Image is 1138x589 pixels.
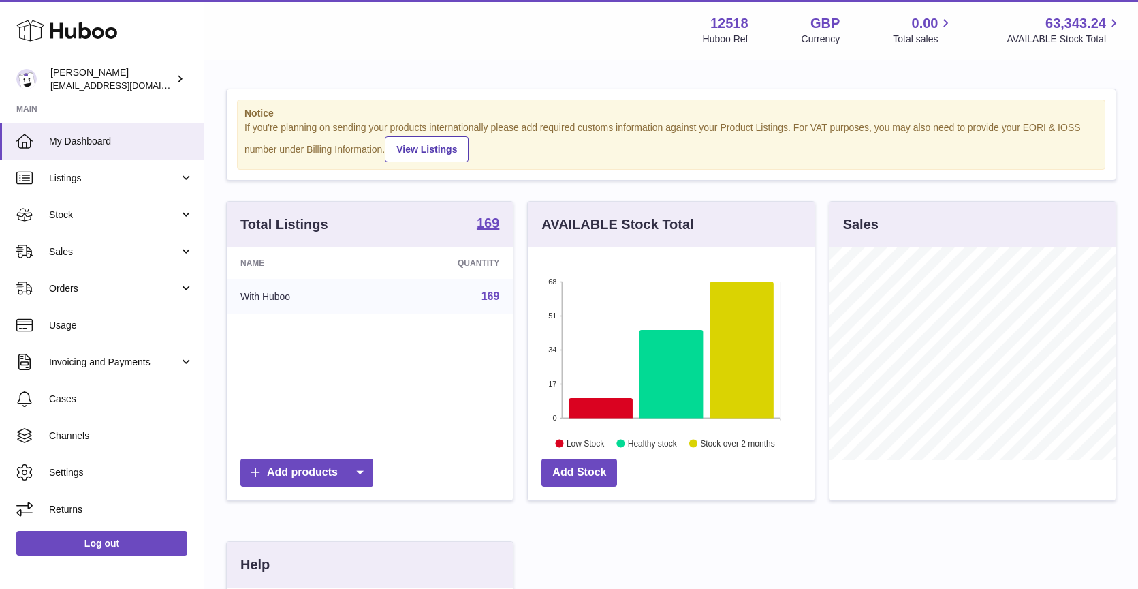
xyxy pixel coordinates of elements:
span: 63,343.24 [1045,14,1106,33]
span: Listings [49,172,179,185]
a: Log out [16,531,187,556]
div: Currency [802,33,840,46]
span: My Dashboard [49,135,193,148]
text: Stock over 2 months [701,438,775,448]
text: 34 [549,346,557,354]
div: If you're planning on sending your products internationally please add required customs informati... [244,121,1098,162]
span: Stock [49,209,179,222]
a: 63,343.24 AVAILABLE Stock Total [1007,14,1122,46]
text: 0 [553,414,557,422]
h3: Help [240,556,270,574]
a: 0.00 Total sales [893,14,953,46]
td: With Huboo [227,279,378,314]
span: AVAILABLE Stock Total [1007,33,1122,46]
span: 0.00 [912,14,938,33]
th: Quantity [378,247,513,279]
div: [PERSON_NAME] [50,66,173,92]
div: Huboo Ref [703,33,748,46]
span: Channels [49,429,193,442]
span: Settings [49,466,193,479]
span: Usage [49,319,193,332]
text: 51 [549,312,557,320]
span: Invoicing and Payments [49,356,179,369]
th: Name [227,247,378,279]
text: 17 [549,380,557,388]
a: 169 [481,290,500,302]
span: Returns [49,503,193,516]
h3: Total Listings [240,215,328,234]
a: Add products [240,459,373,487]
text: 68 [549,277,557,286]
text: Low Stock [567,438,605,448]
a: Add Stock [541,459,617,487]
span: Sales [49,245,179,258]
span: Orders [49,282,179,295]
span: [EMAIL_ADDRESS][DOMAIN_NAME] [50,80,200,91]
strong: 169 [477,216,499,230]
strong: 12518 [710,14,748,33]
a: View Listings [385,136,469,162]
span: Cases [49,393,193,406]
strong: GBP [810,14,840,33]
h3: Sales [843,215,879,234]
h3: AVAILABLE Stock Total [541,215,693,234]
span: Total sales [893,33,953,46]
strong: Notice [244,107,1098,120]
text: Healthy stock [628,438,678,448]
a: 169 [477,216,499,232]
img: caitlin@fancylamp.co [16,69,37,89]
